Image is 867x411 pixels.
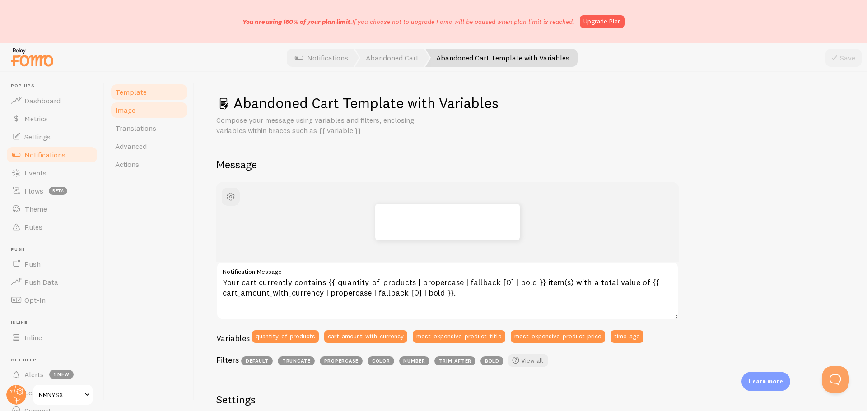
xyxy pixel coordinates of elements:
p: If you choose not to upgrade Fomo will be paused when plan limit is reached. [242,17,574,26]
button: cart_amount_with_currency [324,330,407,343]
a: Upgrade Plan [580,15,625,28]
p: Compose your message using variables and filters, enclosing variables within braces such as {{ va... [216,115,433,136]
span: Inline [11,320,98,326]
div: Learn more [741,372,790,391]
button: most_expensive_product_title [413,330,505,343]
span: Get Help [11,357,98,363]
button: quantity_of_products [252,330,319,343]
span: Push [24,259,41,268]
span: Push Data [24,277,58,286]
iframe: Help Scout Beacon - Open [822,366,849,393]
span: Notifications [24,150,65,159]
h1: Abandoned Cart Template with Variables [216,94,845,112]
span: Pop-ups [11,83,98,89]
a: Metrics [5,110,98,128]
a: Image [110,101,189,119]
a: Learn [5,383,98,402]
a: Translations [110,119,189,137]
span: Opt-In [24,296,46,305]
span: Rules [24,222,42,231]
span: Settings [24,132,51,141]
span: Image [115,106,135,115]
span: truncate [278,356,315,365]
a: Template [110,83,189,101]
a: Actions [110,155,189,173]
a: Notifications [5,146,98,164]
span: Theme [24,204,47,213]
span: Metrics [24,114,48,123]
img: fomo-relay-logo-orange.svg [9,46,55,69]
span: Advanced [115,142,147,151]
span: You are using 160% of your plan limit. [242,18,352,26]
a: Inline [5,328,98,346]
a: Theme [5,200,98,218]
label: Notification Message [216,262,679,277]
h2: Settings [216,393,487,406]
span: Template [115,88,147,97]
button: time_ago [611,330,643,343]
a: Events [5,164,98,182]
a: Settings [5,128,98,146]
a: Dashboard [5,92,98,110]
a: View all [508,354,548,367]
span: Push [11,247,98,253]
a: NMNYSX [33,384,93,406]
span: Actions [115,160,139,169]
a: Alerts 1 new [5,365,98,383]
span: number [399,356,429,365]
span: Flows [24,186,43,195]
a: Rules [5,218,98,236]
a: Push [5,255,98,273]
span: Dashboard [24,96,61,105]
p: Learn more [749,377,783,386]
h2: Message [216,157,845,171]
span: Translations [115,124,156,133]
span: color [368,356,394,365]
span: Events [24,168,47,177]
a: Push Data [5,273,98,291]
span: NMNYSX [39,389,82,400]
span: Inline [24,333,42,342]
span: default [241,356,273,365]
a: Flows beta [5,182,98,200]
span: propercase [320,356,363,365]
h3: Variables [216,333,250,343]
span: bold [480,356,503,365]
span: Alerts [24,370,44,379]
span: 1 new [49,370,74,379]
h3: Filters [216,355,239,365]
span: beta [49,187,67,195]
button: most_expensive_product_price [511,330,605,343]
span: trim_after [434,356,475,365]
a: Advanced [110,137,189,155]
a: Opt-In [5,291,98,309]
